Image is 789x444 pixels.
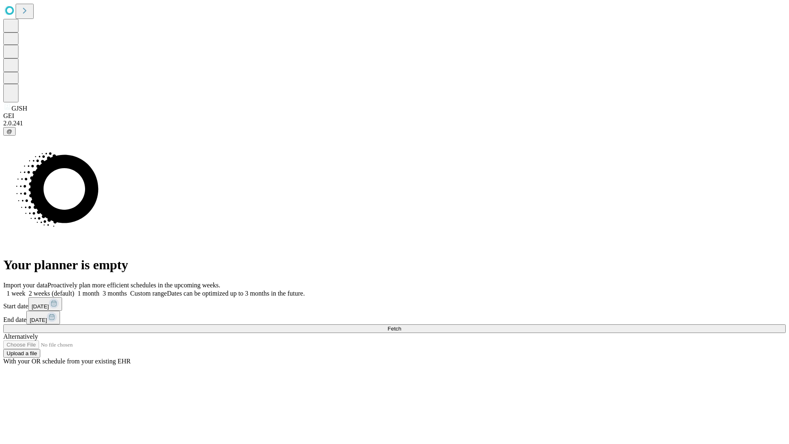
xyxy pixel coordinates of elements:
div: Start date [3,297,786,311]
button: @ [3,127,16,136]
span: Import your data [3,282,48,289]
span: @ [7,128,12,134]
span: Dates can be optimized up to 3 months in the future. [167,290,305,297]
span: Custom range [130,290,167,297]
span: [DATE] [32,303,49,310]
div: End date [3,311,786,324]
div: 2.0.241 [3,120,786,127]
h1: Your planner is empty [3,257,786,273]
button: Upload a file [3,349,40,358]
button: [DATE] [26,311,60,324]
button: Fetch [3,324,786,333]
span: 2 weeks (default) [29,290,74,297]
span: 1 month [78,290,99,297]
span: Alternatively [3,333,38,340]
span: [DATE] [30,317,47,323]
span: Fetch [388,326,401,332]
div: GEI [3,112,786,120]
span: Proactively plan more efficient schedules in the upcoming weeks. [48,282,220,289]
button: [DATE] [28,297,62,311]
span: GJSH [12,105,27,112]
span: 1 week [7,290,25,297]
span: With your OR schedule from your existing EHR [3,358,131,365]
span: 3 months [103,290,127,297]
